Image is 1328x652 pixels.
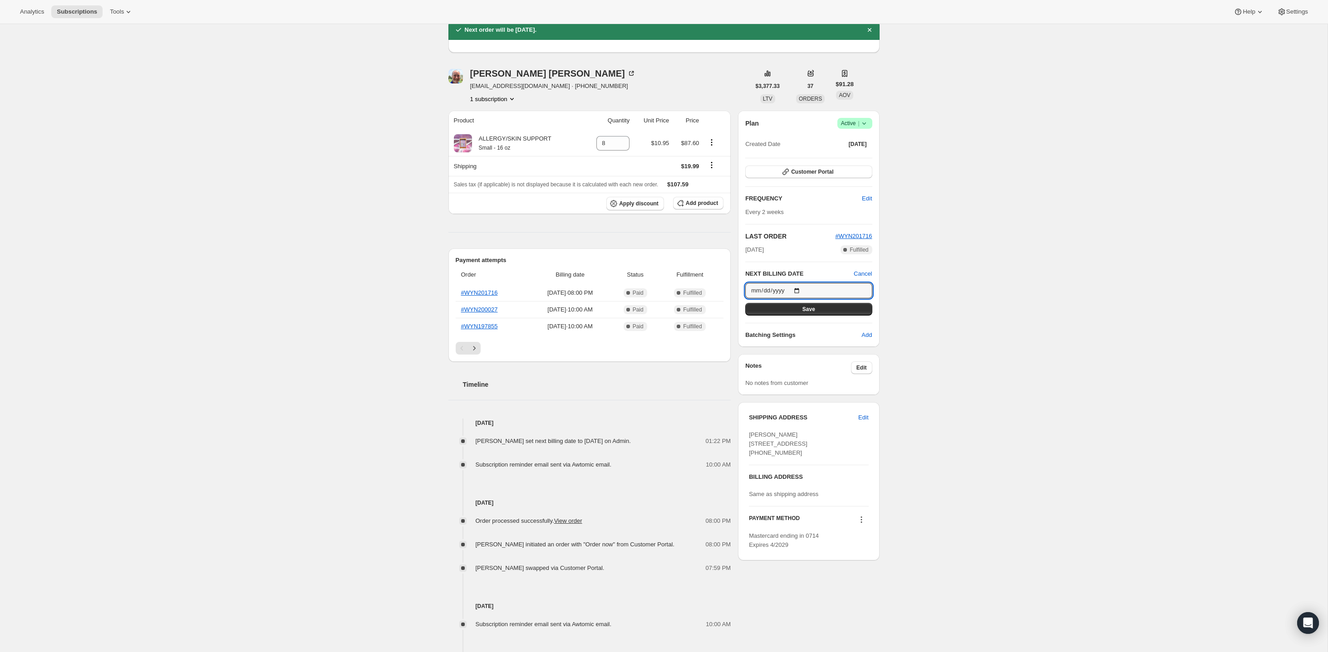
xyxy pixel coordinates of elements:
[706,437,731,446] span: 01:22 PM
[633,306,644,313] span: Paid
[704,160,719,170] button: Shipping actions
[461,306,498,313] a: #WYN200027
[454,181,659,188] span: Sales tax (if applicable) is not displayed because it is calculated with each new order.
[862,194,872,203] span: Edit
[706,540,731,549] span: 08:00 PM
[863,24,876,36] button: Dismiss notification
[745,209,784,215] span: Every 2 weeks
[749,532,819,548] span: Mastercard ending in 0714 Expires 4/2029
[456,256,724,265] h2: Payment attempts
[839,92,850,98] span: AOV
[448,111,583,131] th: Product
[836,80,854,89] span: $91.28
[853,410,874,425] button: Edit
[856,191,877,206] button: Edit
[706,564,731,573] span: 07:59 PM
[456,265,529,285] th: Order
[745,119,759,128] h2: Plan
[461,289,498,296] a: #WYN201716
[851,361,872,374] button: Edit
[472,134,551,152] div: ALLERGY/SKIN SUPPORT
[1228,5,1269,18] button: Help
[858,413,868,422] span: Edit
[632,111,672,131] th: Unit Price
[583,111,632,131] th: Quantity
[619,200,659,207] span: Apply discount
[476,541,674,548] span: [PERSON_NAME] initiated an order with "Order now" from Customer Portal.
[745,303,872,316] button: Save
[476,621,612,628] span: Subscription reminder email sent via Awtomic email.
[802,306,815,313] span: Save
[745,245,764,254] span: [DATE]
[476,517,582,524] span: Order processed successfully.
[463,380,731,389] h2: Timeline
[745,194,862,203] h2: FREQUENCY
[448,602,731,611] h4: [DATE]
[681,163,699,170] span: $19.99
[686,199,718,207] span: Add product
[465,25,537,34] h2: Next order will be [DATE].
[861,331,872,340] span: Add
[667,181,689,188] span: $107.59
[706,460,731,469] span: 10:00 AM
[836,232,872,241] button: #WYN201716
[1243,8,1255,15] span: Help
[468,342,481,355] button: Next
[531,305,609,314] span: [DATE] · 10:00 AM
[673,197,723,209] button: Add product
[651,140,669,146] span: $10.95
[51,5,103,18] button: Subscriptions
[470,82,636,91] span: [EMAIL_ADDRESS][DOMAIN_NAME] · [PHONE_NUMBER]
[745,165,872,178] button: Customer Portal
[1286,8,1308,15] span: Settings
[706,516,731,525] span: 08:00 PM
[749,472,868,482] h3: BILLING ADDRESS
[791,168,833,175] span: Customer Portal
[850,246,868,253] span: Fulfilled
[749,515,800,527] h3: PAYMENT METHOD
[856,364,867,371] span: Edit
[750,80,785,92] button: $3,377.33
[802,80,819,92] button: 37
[461,323,498,330] a: #WYN197855
[681,140,699,146] span: $87.60
[745,140,780,149] span: Created Date
[110,8,124,15] span: Tools
[745,269,854,278] h2: NEXT BILLING DATE
[856,328,877,342] button: Add
[745,380,808,386] span: No notes from customer
[749,491,818,497] span: Same as shipping address
[854,269,872,278] button: Cancel
[448,69,463,83] span: John Helton
[1272,5,1313,18] button: Settings
[476,438,631,444] span: [PERSON_NAME] set next billing date to [DATE] on Admin.
[799,96,822,102] span: ORDERS
[633,289,644,297] span: Paid
[683,289,702,297] span: Fulfilled
[476,564,605,571] span: [PERSON_NAME] swapped via Customer Portal.
[470,69,636,78] div: [PERSON_NAME] [PERSON_NAME]
[745,232,835,241] h2: LAST ORDER
[531,322,609,331] span: [DATE] · 10:00 AM
[476,461,612,468] span: Subscription reminder email sent via Awtomic email.
[448,418,731,428] h4: [DATE]
[672,111,702,131] th: Price
[858,120,859,127] span: |
[745,331,861,340] h6: Batching Settings
[841,119,869,128] span: Active
[749,431,807,456] span: [PERSON_NAME] [STREET_ADDRESS] [PHONE_NUMBER]
[704,137,719,147] button: Product actions
[807,83,813,90] span: 37
[836,233,872,239] a: #WYN201716
[15,5,49,18] button: Analytics
[104,5,138,18] button: Tools
[57,8,97,15] span: Subscriptions
[849,141,867,148] span: [DATE]
[763,96,772,102] span: LTV
[662,270,718,279] span: Fulfillment
[531,270,609,279] span: Billing date
[20,8,44,15] span: Analytics
[606,197,664,210] button: Apply discount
